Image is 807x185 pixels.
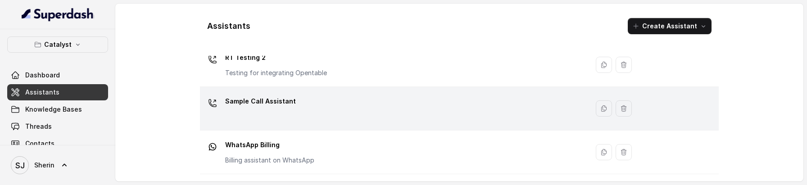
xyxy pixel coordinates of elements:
span: Dashboard [25,71,60,80]
span: Knowledge Bases [25,105,82,114]
a: Threads [7,118,108,135]
span: Assistants [25,88,59,97]
p: WhatsApp Billing [225,138,314,152]
button: Create Assistant [628,18,712,34]
text: SJ [15,161,25,170]
a: Contacts [7,135,108,152]
button: Catalyst [7,36,108,53]
img: light.svg [22,7,94,22]
a: Dashboard [7,67,108,83]
a: Assistants [7,84,108,100]
h1: Assistants [207,19,250,33]
span: Threads [25,122,52,131]
p: Testing for integrating Opentable [225,68,327,77]
p: Sample Call Assistant [225,94,296,108]
a: Sherin [7,153,108,178]
p: RT Testing 2 [225,50,327,65]
span: Contacts [25,139,54,148]
p: Billing assistant on WhatsApp [225,156,314,165]
p: Catalyst [44,39,72,50]
a: Knowledge Bases [7,101,108,117]
span: Sherin [34,161,54,170]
